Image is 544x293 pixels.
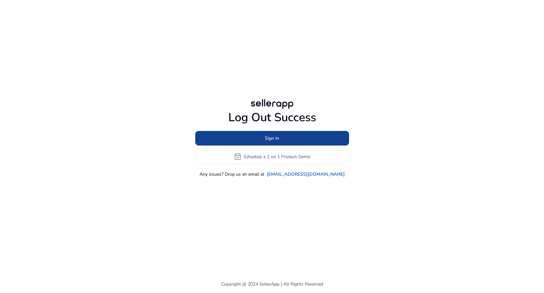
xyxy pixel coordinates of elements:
a: [EMAIL_ADDRESS][DOMAIN_NAME] [267,171,345,178]
h1: Log Out Success [195,111,349,124]
button: Sign In [195,131,349,146]
p: Any issues? Drop us an email at [199,171,264,178]
button: event_availableSchedule a 1 on 1 Product Demo [195,149,349,164]
span: event_available [234,153,242,160]
span: Sign In [265,135,279,142]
